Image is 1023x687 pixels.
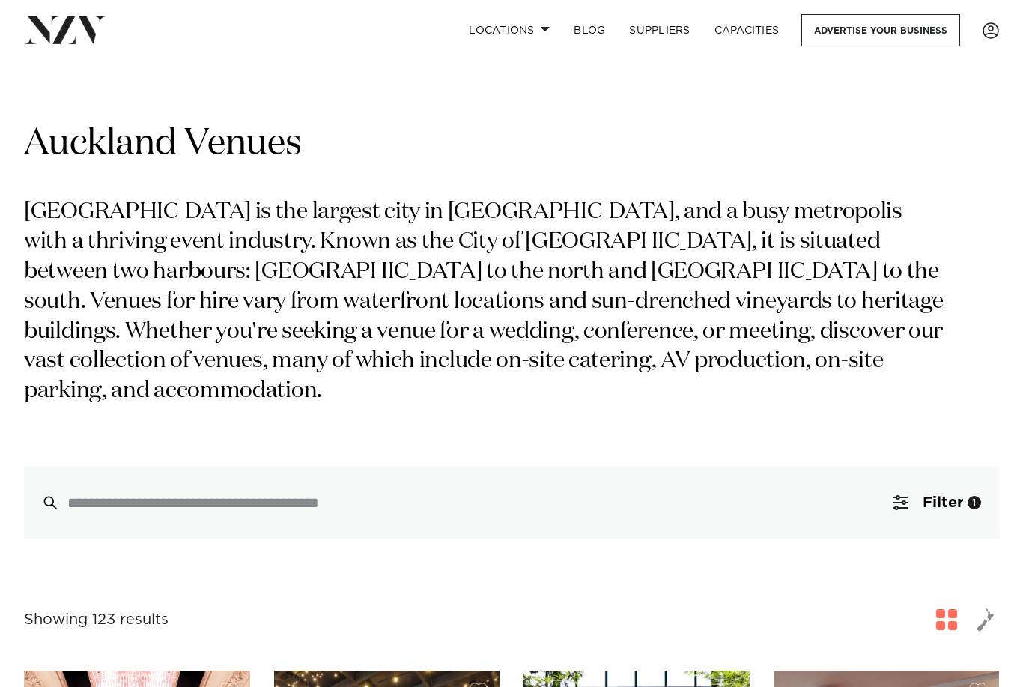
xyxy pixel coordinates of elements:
a: Capacities [702,14,792,46]
button: Filter1 [875,467,999,539]
div: 1 [968,496,981,509]
p: [GEOGRAPHIC_DATA] is the largest city in [GEOGRAPHIC_DATA], and a busy metropolis with a thriving... [24,198,950,407]
a: Locations [457,14,562,46]
img: nzv-logo.png [24,16,106,43]
div: Showing 123 results [24,608,169,632]
a: SUPPLIERS [617,14,702,46]
h1: Auckland Venues [24,121,999,168]
span: Filter [923,495,963,510]
a: BLOG [562,14,617,46]
a: Advertise your business [801,14,960,46]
